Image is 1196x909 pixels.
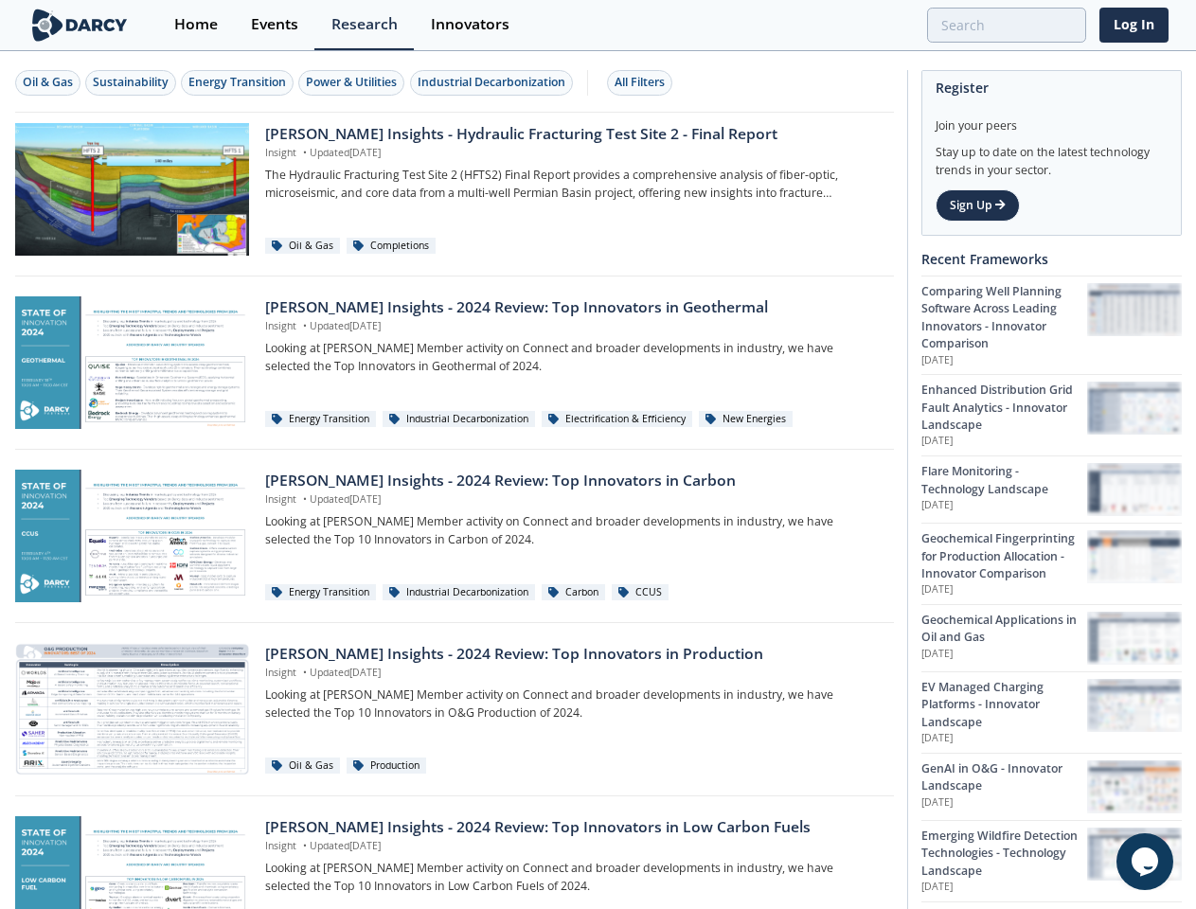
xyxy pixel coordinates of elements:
[921,604,1182,671] a: Geochemical Applications in Oil and Gas [DATE] Geochemical Applications in Oil and Gas preview
[936,104,1168,134] div: Join your peers
[921,276,1182,374] a: Comparing Well Planning Software Across Leading Innovators - Innovator Comparison [DATE] Comparin...
[927,8,1086,43] input: Advanced Search
[921,679,1087,731] div: EV Managed Charging Platforms - Innovator Landscape
[921,753,1182,820] a: GenAI in O&G - Innovator Landscape [DATE] GenAI in O&G - Innovator Landscape preview
[921,820,1182,901] a: Emerging Wildfire Detection Technologies - Technology Landscape [DATE] Emerging Wildfire Detectio...
[15,296,894,429] a: Darcy Insights - 2024 Review: Top Innovators in Geothermal preview [PERSON_NAME] Insights - 2024 ...
[265,643,880,666] div: [PERSON_NAME] Insights - 2024 Review: Top Innovators in Production
[921,353,1087,368] p: [DATE]
[299,492,310,506] span: •
[265,319,880,334] p: Insight Updated [DATE]
[15,643,894,775] a: Darcy Insights - 2024 Review: Top Innovators in Production preview [PERSON_NAME] Insights - 2024 ...
[921,671,1182,753] a: EV Managed Charging Platforms - Innovator Landscape [DATE] EV Managed Charging Platforms - Innova...
[347,238,436,255] div: Completions
[15,123,894,256] a: Darcy Insights - Hydraulic Fracturing Test Site 2 - Final Report preview [PERSON_NAME] Insights -...
[265,167,880,202] p: The Hydraulic Fracturing Test Site 2 (HFTS2) Final Report provides a comprehensive analysis of fi...
[265,860,880,895] p: Looking at [PERSON_NAME] Member activity on Connect and broader developments in industry, we have...
[298,70,404,96] button: Power & Utilities
[921,795,1087,811] p: [DATE]
[921,731,1087,746] p: [DATE]
[85,70,176,96] button: Sustainability
[699,411,793,428] div: New Energies
[936,189,1020,222] a: Sign Up
[251,17,298,32] div: Events
[265,584,376,601] div: Energy Transition
[383,584,535,601] div: Industrial Decarbonization
[15,70,80,96] button: Oil & Gas
[936,134,1168,179] div: Stay up to date on the latest technology trends in your sector.
[921,880,1087,895] p: [DATE]
[921,374,1182,455] a: Enhanced Distribution Grid Fault Analytics - Innovator Landscape [DATE] Enhanced Distribution Gri...
[431,17,509,32] div: Innovators
[265,296,880,319] div: [PERSON_NAME] Insights - 2024 Review: Top Innovators in Geothermal
[921,455,1182,523] a: Flare Monitoring - Technology Landscape [DATE] Flare Monitoring - Technology Landscape preview
[174,17,218,32] div: Home
[383,411,535,428] div: Industrial Decarbonization
[265,146,880,161] p: Insight Updated [DATE]
[921,582,1087,597] p: [DATE]
[921,242,1182,276] div: Recent Frameworks
[265,839,880,854] p: Insight Updated [DATE]
[921,434,1087,449] p: [DATE]
[299,666,310,679] span: •
[265,340,880,375] p: Looking at [PERSON_NAME] Member activity on Connect and broader developments in industry, we have...
[265,686,880,722] p: Looking at [PERSON_NAME] Member activity on Connect and broader developments in industry, we have...
[331,17,398,32] div: Research
[347,757,426,775] div: Production
[615,74,665,91] div: All Filters
[265,411,376,428] div: Energy Transition
[28,9,132,42] img: logo-wide.svg
[265,123,880,146] div: [PERSON_NAME] Insights - Hydraulic Fracturing Test Site 2 - Final Report
[265,513,880,548] p: Looking at [PERSON_NAME] Member activity on Connect and broader developments in industry, we have...
[306,74,397,91] div: Power & Utilities
[921,530,1087,582] div: Geochemical Fingerprinting for Production Allocation - Innovator Comparison
[1099,8,1169,43] a: Log In
[921,647,1087,662] p: [DATE]
[265,666,880,681] p: Insight Updated [DATE]
[265,492,880,508] p: Insight Updated [DATE]
[921,382,1087,434] div: Enhanced Distribution Grid Fault Analytics - Innovator Landscape
[93,74,169,91] div: Sustainability
[299,839,310,852] span: •
[410,70,573,96] button: Industrial Decarbonization
[921,283,1087,353] div: Comparing Well Planning Software Across Leading Innovators - Innovator Comparison
[299,146,310,159] span: •
[265,757,340,775] div: Oil & Gas
[181,70,294,96] button: Energy Transition
[1116,833,1177,890] iframe: chat widget
[921,612,1087,647] div: Geochemical Applications in Oil and Gas
[921,760,1087,795] div: GenAI in O&G - Innovator Landscape
[265,470,880,492] div: [PERSON_NAME] Insights - 2024 Review: Top Innovators in Carbon
[921,498,1087,513] p: [DATE]
[23,74,73,91] div: Oil & Gas
[607,70,672,96] button: All Filters
[542,584,605,601] div: Carbon
[612,584,669,601] div: CCUS
[936,71,1168,104] div: Register
[299,319,310,332] span: •
[265,816,880,839] div: [PERSON_NAME] Insights - 2024 Review: Top Innovators in Low Carbon Fuels
[921,523,1182,604] a: Geochemical Fingerprinting for Production Allocation - Innovator Comparison [DATE] Geochemical Fi...
[188,74,286,91] div: Energy Transition
[921,828,1087,880] div: Emerging Wildfire Detection Technologies - Technology Landscape
[418,74,565,91] div: Industrial Decarbonization
[265,238,340,255] div: Oil & Gas
[15,470,894,602] a: Darcy Insights - 2024 Review: Top Innovators in Carbon preview [PERSON_NAME] Insights - 2024 Revi...
[921,463,1087,498] div: Flare Monitoring - Technology Landscape
[542,411,692,428] div: Electrification & Efficiency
